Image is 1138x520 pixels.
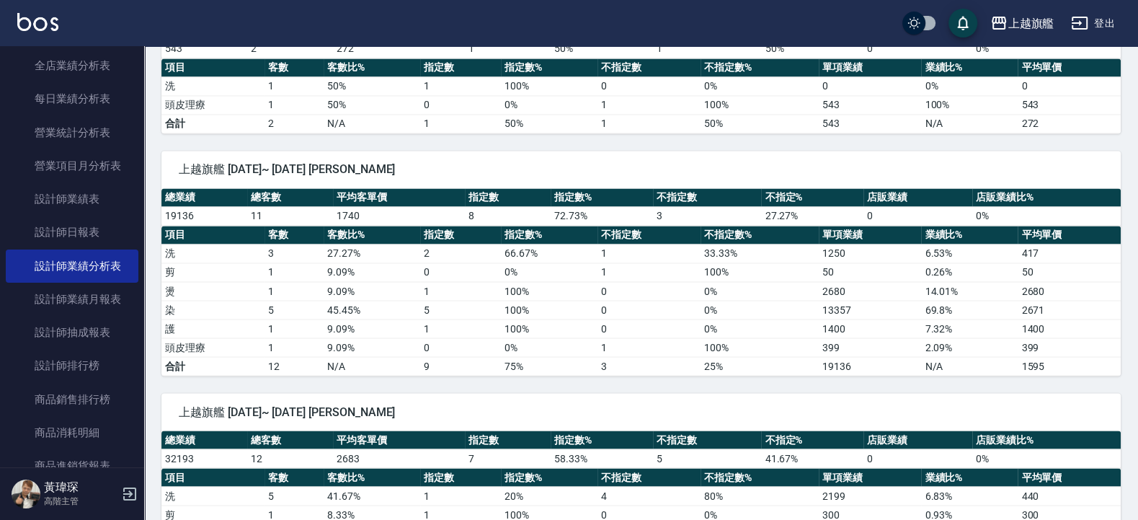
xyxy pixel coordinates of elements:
[921,114,1018,133] td: N/A
[420,95,501,114] td: 0
[819,319,922,338] td: 1400
[12,480,40,508] img: Person
[324,263,420,281] td: 9.09 %
[551,449,653,467] td: 58.33 %
[551,39,653,58] td: 50 %
[324,58,420,77] th: 客數比%
[921,468,1018,487] th: 業績比%
[597,468,701,487] th: 不指定數
[972,188,1121,207] th: 店販業績比%
[863,39,972,58] td: 0
[819,356,922,375] td: 19136
[1018,95,1121,114] td: 543
[6,82,138,115] a: 每日業績分析表
[333,206,465,225] td: 1740
[501,338,597,356] td: 0 %
[465,39,551,58] td: 1
[819,76,922,95] td: 0
[921,95,1018,114] td: 100 %
[863,449,972,467] td: 0
[701,486,819,505] td: 80 %
[701,95,819,114] td: 100 %
[1018,356,1121,375] td: 1595
[44,495,117,508] p: 高階主管
[161,114,265,133] td: 合計
[819,226,922,244] th: 單項業績
[333,449,465,467] td: 2683
[701,263,819,281] td: 100 %
[161,319,265,338] td: 護
[597,356,701,375] td: 3
[161,486,265,505] td: 洗
[501,281,597,300] td: 100 %
[501,356,597,375] td: 75%
[921,76,1018,95] td: 0 %
[597,300,701,319] td: 0
[465,188,551,207] th: 指定數
[161,188,247,207] th: 總業績
[324,486,420,505] td: 41.67 %
[551,431,653,449] th: 指定數%
[6,250,138,283] a: 設計師業績分析表
[501,263,597,281] td: 0 %
[161,58,1121,133] table: a dense table
[653,188,762,207] th: 不指定數
[6,216,138,249] a: 設計師日報表
[921,226,1018,244] th: 業績比%
[761,449,863,467] td: 41.67 %
[247,39,333,58] td: 2
[597,338,701,356] td: 1
[1018,486,1121,505] td: 440
[921,263,1018,281] td: 0.26 %
[1018,468,1121,487] th: 平均單價
[501,58,597,77] th: 指定數%
[701,319,819,338] td: 0 %
[597,58,701,77] th: 不指定數
[161,226,265,244] th: 項目
[1018,226,1121,244] th: 平均單價
[819,263,922,281] td: 50
[265,114,324,133] td: 2
[501,244,597,263] td: 66.67 %
[501,226,597,244] th: 指定數%
[44,480,117,495] h5: 黃瑋琛
[921,486,1018,505] td: 6.83 %
[420,356,501,375] td: 9
[863,431,972,449] th: 店販業績
[465,449,551,467] td: 7
[701,468,819,487] th: 不指定數%
[761,39,863,58] td: 50 %
[1018,319,1121,338] td: 1400
[501,76,597,95] td: 100 %
[819,468,922,487] th: 單項業績
[1018,281,1121,300] td: 2680
[161,244,265,263] td: 洗
[6,416,138,449] a: 商品消耗明細
[179,162,1103,177] span: 上越旗艦 [DATE]~ [DATE] [PERSON_NAME]
[333,39,465,58] td: 272
[761,431,863,449] th: 不指定%
[761,188,863,207] th: 不指定%
[1018,263,1121,281] td: 50
[701,281,819,300] td: 0 %
[1018,338,1121,356] td: 399
[161,76,265,95] td: 洗
[420,76,501,95] td: 1
[761,206,863,225] td: 27.27 %
[420,300,501,319] td: 5
[6,349,138,382] a: 設計師排行榜
[6,316,138,349] a: 設計師抽成報表
[161,188,1121,226] table: a dense table
[819,486,922,505] td: 2199
[501,95,597,114] td: 0 %
[597,244,701,263] td: 1
[701,58,819,77] th: 不指定數%
[420,468,501,487] th: 指定數
[701,76,819,95] td: 0 %
[921,300,1018,319] td: 69.8 %
[597,95,701,114] td: 1
[6,149,138,182] a: 營業項目月分析表
[247,206,333,225] td: 11
[597,226,701,244] th: 不指定數
[863,206,972,225] td: 0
